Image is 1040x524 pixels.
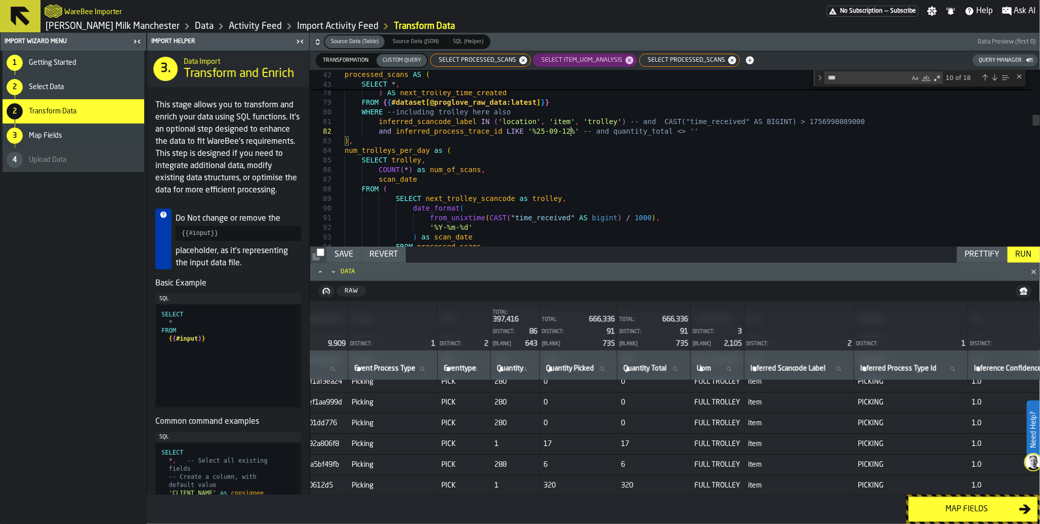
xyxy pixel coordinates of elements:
span: 2 [484,340,488,347]
div: Menu Subscription [826,6,919,17]
span: next_trolley_time_created [400,89,507,97]
div: StatList-item-[Blank] [691,338,744,350]
div: 90 [310,204,331,213]
span: 280 [495,398,536,407]
button: button- [310,52,1040,70]
span: SELECT processed_scans [642,57,727,64]
header: Import Helper [147,33,309,51]
span: Picking [352,378,434,386]
div: 4 [7,152,23,168]
h5: Basic Example [155,277,301,290]
span: ] [536,98,540,106]
p: Do Not change or remove the [176,213,301,225]
span: ( [447,146,451,154]
span: 643 [525,340,537,347]
span: 397,416 [493,316,519,323]
div: [Blank] [493,341,521,347]
label: Need Help? [1028,401,1039,458]
div: Save [330,249,357,261]
span: } [545,98,549,106]
div: StatList-item-[Blank] [617,338,690,350]
div: Data [341,268,1020,275]
div: thumb [317,54,375,67]
span: FROM [161,327,176,334]
div: Revert [365,249,402,261]
div: Import Helper [149,38,293,45]
span: date_format [413,204,460,212]
span: PICKING [858,398,964,407]
nav: Breadcrumb [45,20,540,32]
label: button-switch-multi-Transformation [316,53,376,68]
span: #dataset [392,98,426,106]
li: menu Getting Started [3,51,144,75]
span: next_trolley_scancode [426,194,515,203]
div: StatList-item-Distinct: [438,338,490,350]
span: PICK [442,398,487,407]
span: ( [494,117,498,126]
span: FULL TROLLEY [695,378,740,386]
span: SELECT [362,80,388,88]
button: button- [310,33,1040,51]
span: Remove tag [625,55,635,65]
div: StatList-item-Distinct: [348,338,437,350]
span: FROM [362,98,379,106]
span: Custom Query [379,56,425,65]
span: "time_received" [511,214,575,222]
span: label [697,365,711,373]
button: button-Revert [361,247,406,263]
div: [Blank] [693,341,720,347]
span: as [434,146,443,154]
div: 94 [310,242,331,252]
input: label [442,362,486,376]
span: PICK [442,378,487,386]
button: Close [1028,267,1040,277]
div: 85 [310,155,331,165]
span: PICKING [858,378,964,386]
span: 42 [310,70,331,80]
div: StatList-item-Distinct: [617,326,690,338]
span: 'item' [550,117,575,126]
span: Transformation [319,56,372,65]
div: Distinct: [856,341,958,347]
div: [Blank] [542,341,599,347]
span: 735 [676,340,688,347]
header: Import Wizard Menu [1,33,146,51]
h5: Common command examples [155,416,301,428]
span: FROM [396,243,413,251]
span: label [546,365,594,373]
label: button-switch-multi-SQL (Helper) [446,34,490,49]
div: 80 [310,107,331,117]
div: 92 [310,223,331,232]
span: trolley [532,194,562,203]
span: Ask AI [1014,5,1036,17]
button: button-Run [1008,247,1040,263]
div: StatList-item-Total: [540,313,617,326]
div: 10 of 18 [945,71,980,84]
span: 1000 [635,214,652,222]
label: button-toggle-Notifications [942,6,960,16]
span: { [173,335,176,342]
li: menu Upload Data [3,148,144,172]
span: label [497,365,523,373]
span: num_of_scans [430,166,481,174]
label: button-toggle-Help [961,5,997,17]
span: processed_scans [345,70,408,78]
h2: Sub Title [64,6,122,16]
div: 81 [310,117,331,127]
span: 91 [607,328,615,335]
span: '%25-09-12%' [528,127,579,135]
div: Find / Replace [814,70,1026,87]
span: inferred_process_trace_id [396,127,503,135]
div: thumb [387,35,445,48]
span: 9,909 [328,340,346,347]
div: Next Match (Enter) [991,73,999,82]
span: ( [426,70,430,78]
input: label [748,362,850,376]
span: item [748,398,850,407]
input: label [544,362,613,376]
span: --including trolley here also [387,108,511,116]
span: 666,336 [662,316,688,323]
div: Distinct: [619,329,676,335]
li: menu Transform Data [3,99,144,124]
div: 91 [310,213,331,223]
